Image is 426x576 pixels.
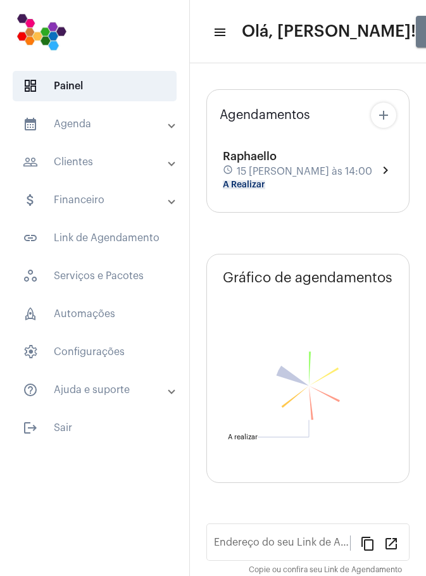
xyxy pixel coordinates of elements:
input: Link [214,539,350,551]
mat-icon: sidenav icon [23,382,38,398]
mat-panel-title: Financeiro [23,192,169,208]
mat-panel-title: Clientes [23,154,169,170]
span: sidenav icon [23,78,38,94]
mat-icon: sidenav icon [213,25,225,40]
img: 7bf4c2a9-cb5a-6366-d80e-59e5d4b2024a.png [10,6,73,57]
text: A realizar [228,434,258,441]
span: sidenav icon [23,268,38,284]
mat-icon: sidenav icon [23,154,38,170]
mat-icon: sidenav icon [23,192,38,208]
mat-hint: Copie ou confira seu Link de Agendamento [249,566,402,575]
mat-expansion-panel-header: sidenav iconFinanceiro [8,185,189,215]
span: Automações [13,299,177,329]
mat-icon: add [376,108,391,123]
span: Olá, [PERSON_NAME]! [242,22,416,42]
span: Link de Agendamento [13,223,177,253]
mat-icon: sidenav icon [23,420,38,435]
span: Gráfico de agendamentos [223,270,392,285]
mat-icon: chevron_right [378,163,393,178]
span: 15 [PERSON_NAME] às 14:00 [237,166,372,177]
mat-icon: schedule [223,165,234,178]
mat-expansion-panel-header: sidenav iconAjuda e suporte [8,375,189,405]
span: sidenav icon [23,306,38,322]
mat-panel-title: Ajuda e suporte [23,382,169,398]
span: Agendamentos [220,108,310,122]
mat-icon: sidenav icon [23,230,38,246]
span: Configurações [13,337,177,367]
mat-expansion-panel-header: sidenav iconClientes [8,147,189,177]
span: Raphaello [223,151,277,162]
span: Serviços e Pacotes [13,261,177,291]
mat-panel-title: Agenda [23,116,169,132]
mat-chip: A Realizar [223,180,265,189]
span: Painel [13,71,177,101]
span: Sair [13,413,177,443]
mat-icon: sidenav icon [23,116,38,132]
mat-icon: content_copy [360,535,375,551]
mat-icon: open_in_new [384,535,399,551]
span: sidenav icon [23,344,38,360]
mat-expansion-panel-header: sidenav iconAgenda [8,109,189,139]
